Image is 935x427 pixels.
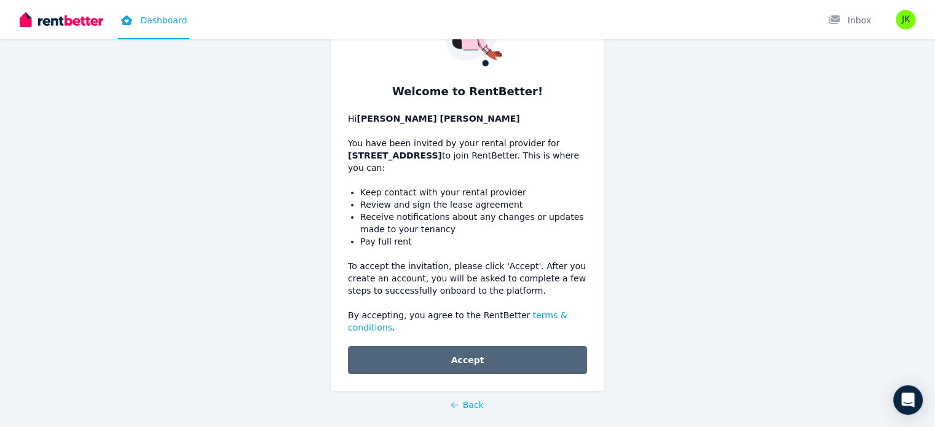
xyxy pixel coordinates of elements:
[20,10,103,29] img: RentBetter
[896,10,915,29] img: Jordan Slade Kaplan
[828,14,871,26] div: Inbox
[893,385,923,415] div: Open Intercom Messenger
[348,114,520,123] span: Hi
[348,112,587,174] p: You have been invited by your rental provider for to join RentBetter. This is where you can:
[348,151,442,160] b: [STREET_ADDRESS]
[348,260,587,297] p: To accept the invitation, please click 'Accept'. After you create an account, you will be asked t...
[360,198,587,211] li: Review and sign the lease agreement
[463,399,484,411] span: Back
[348,346,587,374] button: Accept
[357,114,519,123] b: [PERSON_NAME] [PERSON_NAME]
[439,391,495,418] button: Back
[348,309,587,334] p: By accepting, you agree to the RentBetter .
[360,211,587,235] li: Receive notifications about any changes or updates made to your tenancy
[360,235,587,248] li: Pay full rent
[348,83,587,100] h1: Welcome to RentBetter!
[360,186,587,198] li: Keep contact with your rental provider
[348,310,567,332] a: terms & conditions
